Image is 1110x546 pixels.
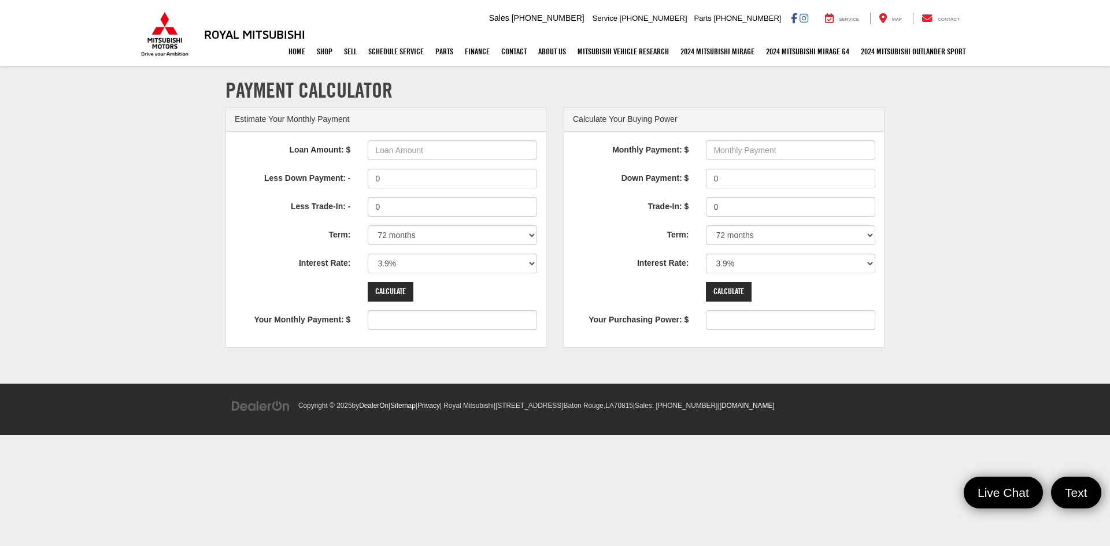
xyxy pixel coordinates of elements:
[564,402,606,410] span: Baton Rouge,
[760,37,855,66] a: 2024 Mitsubishi Mirage G4
[913,13,968,24] a: Contact
[532,37,572,66] a: About Us
[494,402,633,410] span: |
[311,37,338,66] a: Shop
[139,12,191,57] img: Mitsubishi
[226,169,359,184] label: Less Down Payment: -
[572,37,675,66] a: Mitsubishi Vehicle Research
[225,79,885,102] h1: Payment Calculator
[564,108,884,132] div: Calculate Your Buying Power
[938,17,960,22] span: Contact
[706,140,875,160] input: Monthly Payment
[226,254,359,269] label: Interest Rate:
[440,402,494,410] span: | Royal Mitsubishi
[298,402,352,410] span: Copyright © 2025
[283,37,311,66] a: Home
[564,140,697,156] label: Monthly Payment: $
[892,17,902,22] span: Map
[226,310,359,326] label: Your Monthly Payment: $
[717,402,774,410] span: |
[800,13,808,23] a: Instagram: Click to visit our Instagram page
[512,13,584,23] span: [PHONE_NUMBER]
[972,485,1035,500] span: Live Chat
[614,402,633,410] span: 70815
[390,402,416,410] a: Sitemap
[620,14,687,23] span: [PHONE_NUMBER]
[593,14,617,23] span: Service
[713,14,781,23] span: [PHONE_NUMBER]
[231,400,290,410] a: DealerOn
[338,37,362,66] a: Sell
[226,108,546,132] div: Estimate Your Monthly Payment
[675,37,760,66] a: 2024 Mitsubishi Mirage
[964,477,1043,508] a: Live Chat
[564,310,697,326] label: Your Purchasing Power: $
[791,13,797,23] a: Facebook: Click to visit our Facebook page
[1051,477,1101,508] a: Text
[1059,485,1093,500] span: Text
[417,402,440,410] a: Privacy
[368,282,413,302] input: Calculate
[870,13,911,24] a: Map
[706,282,752,302] input: Calculate
[388,402,416,410] span: |
[816,13,868,24] a: Service
[430,37,459,66] a: Parts: Opens in a new tab
[564,225,697,241] label: Term:
[564,254,697,269] label: Interest Rate:
[656,402,717,410] span: [PHONE_NUMBER]
[489,13,509,23] span: Sales
[362,37,430,66] a: Schedule Service: Opens in a new tab
[855,37,971,66] a: 2024 Mitsubishi Outlander SPORT
[839,17,859,22] span: Service
[459,37,495,66] a: Finance
[564,197,697,213] label: Trade-In: $
[416,402,440,410] span: |
[226,225,359,241] label: Term:
[359,402,388,410] a: DealerOn Home Page
[368,140,537,160] input: Loan Amount
[204,28,305,40] h3: Royal Mitsubishi
[605,402,614,410] span: LA
[706,169,875,188] input: Down Payment
[633,402,718,410] span: |
[226,140,359,156] label: Loan Amount: $
[495,37,532,66] a: Contact
[635,402,654,410] span: Sales:
[694,14,711,23] span: Parts
[564,169,697,184] label: Down Payment: $
[226,197,359,213] label: Less Trade-In: -
[495,402,564,410] span: [STREET_ADDRESS]
[720,402,775,410] a: [DOMAIN_NAME]
[231,400,290,413] img: DealerOn
[352,402,388,410] span: by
